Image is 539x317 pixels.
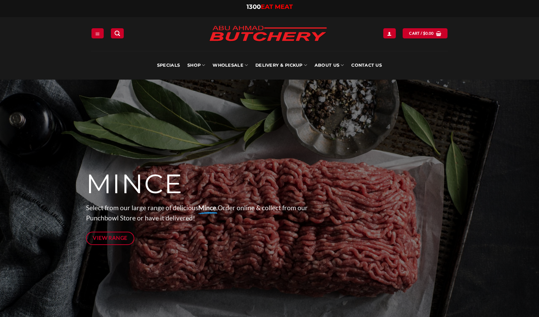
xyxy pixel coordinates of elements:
a: Menu [91,28,104,38]
a: About Us [315,51,344,80]
span: View Range [93,234,128,242]
span: $ [423,30,425,36]
span: Select from our large range of delicious Order online & collect from our Punchbowl Store or have ... [86,204,308,222]
bdi: 0.00 [423,31,434,35]
a: SHOP [187,51,205,80]
span: MINCE [86,168,183,200]
a: Specials [157,51,180,80]
span: EAT MEAT [261,3,293,11]
a: Search [111,28,124,38]
span: 1300 [247,3,261,11]
a: Contact Us [351,51,382,80]
img: Abu Ahmad Butchery [203,21,333,47]
a: View Range [86,232,135,245]
strong: Mince. [198,204,218,212]
a: 1300EAT MEAT [247,3,293,11]
a: Cart / $0.00 [403,28,448,38]
a: Wholesale [213,51,248,80]
a: Login [383,28,395,38]
span: Cart / [409,30,434,36]
a: Delivery & Pickup [255,51,307,80]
